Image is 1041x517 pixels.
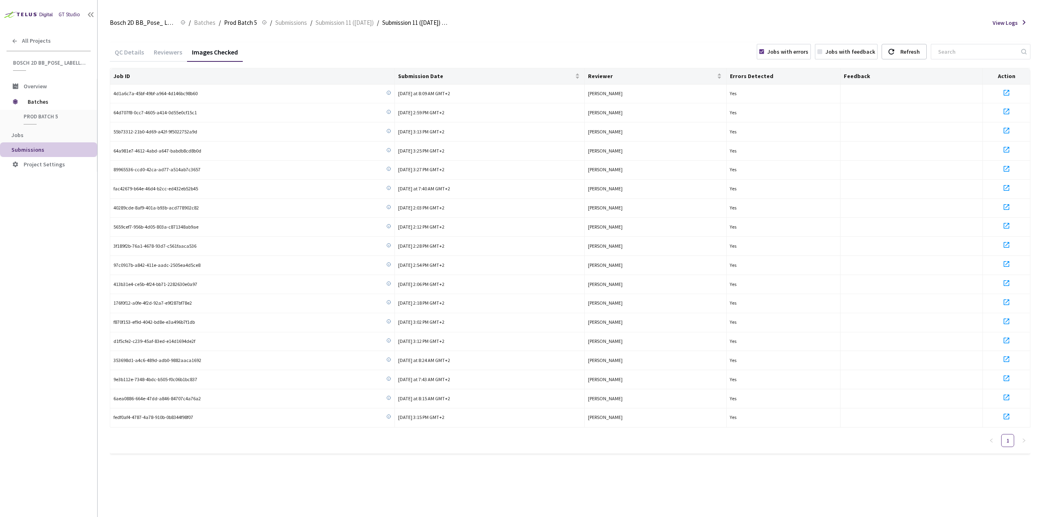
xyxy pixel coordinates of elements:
[113,147,201,155] span: 64a981e7-4612-4abd-a647-babdb8cd8b0d
[730,185,736,192] span: Yes
[113,204,199,212] span: 40289cde-8af9-401a-b93b-acd778902c82
[730,414,736,420] span: Yes
[588,243,623,249] span: [PERSON_NAME]
[588,109,623,116] span: [PERSON_NAME]
[767,48,808,56] div: Jobs with errors
[588,148,623,154] span: [PERSON_NAME]
[730,166,736,172] span: Yes
[825,48,875,56] div: Jobs with feedback
[588,90,623,96] span: [PERSON_NAME]
[113,338,195,345] span: d1f5cfe2-c239-45af-83ed-e14d1694de2f
[24,161,65,168] span: Project Settings
[588,395,623,401] span: [PERSON_NAME]
[113,223,198,231] span: 5659cef7-956b-4d05-803a-c871348ab9ae
[377,18,379,28] li: /
[727,68,841,85] th: Errors Detected
[224,18,257,28] span: Prod Batch 5
[274,18,309,27] a: Submissions
[1017,434,1030,447] li: Next Page
[588,166,623,172] span: [PERSON_NAME]
[398,243,444,249] span: [DATE] 2:28 PM GMT+2
[398,376,450,382] span: [DATE] at 7:43 AM GMT+2
[113,299,192,307] span: 176f0f12-a0fe-4f2d-92a7-e9f287bf78e2
[13,59,86,66] span: Bosch 2D BB_Pose_ Labelling (2025)
[11,146,44,153] span: Submissions
[730,300,736,306] span: Yes
[985,434,998,447] li: Previous Page
[113,281,197,288] span: 413b31e4-ce5b-4f24-bb71-2282630e0a97
[398,129,444,135] span: [DATE] 3:13 PM GMT+2
[113,395,201,403] span: 6aea0886-664e-47dd-a846-84707c4a76a2
[588,319,623,325] span: [PERSON_NAME]
[398,338,444,344] span: [DATE] 3:12 PM GMT+2
[275,18,307,28] span: Submissions
[841,68,983,85] th: Feedback
[730,262,736,268] span: Yes
[985,434,998,447] button: left
[28,94,83,110] span: Batches
[113,128,197,136] span: 55b73312-21b0-4d69-a42f-9f5022752a9d
[113,376,197,384] span: 9e3b112e-7348-4bdc-b505-f0c06b1bc837
[588,224,623,230] span: [PERSON_NAME]
[113,242,196,250] span: 3f189f2b-76a1-4678-93d7-c561faaca536
[585,68,727,85] th: Reviewer
[588,73,716,79] span: Reviewer
[730,338,736,344] span: Yes
[398,185,450,192] span: [DATE] at 7:40 AM GMT+2
[194,18,216,28] span: Batches
[588,185,623,192] span: [PERSON_NAME]
[187,48,243,62] div: Images Checked
[398,262,444,268] span: [DATE] 2:54 PM GMT+2
[110,48,149,62] div: QC Details
[730,357,736,363] span: Yes
[730,129,736,135] span: Yes
[1001,434,1014,447] li: 1
[113,318,195,326] span: f870f153-ef9d-4042-bd8e-e3a496b7f1db
[730,109,736,116] span: Yes
[270,18,272,28] li: /
[588,281,623,287] span: [PERSON_NAME]
[398,300,444,306] span: [DATE] 2:18 PM GMT+2
[588,129,623,135] span: [PERSON_NAME]
[730,395,736,401] span: Yes
[24,83,47,90] span: Overview
[110,68,395,85] th: Job ID
[588,300,623,306] span: [PERSON_NAME]
[588,338,623,344] span: [PERSON_NAME]
[398,357,450,363] span: [DATE] at 8:24 AM GMT+2
[59,11,80,19] div: GT Studio
[113,166,200,174] span: 89965536-ccd0-42ca-ad77-a514ab7c3657
[192,18,217,27] a: Batches
[22,37,51,44] span: All Projects
[398,148,444,154] span: [DATE] 3:25 PM GMT+2
[1002,434,1014,447] a: 1
[730,224,736,230] span: Yes
[398,109,444,116] span: [DATE] 2:59 PM GMT+2
[149,48,187,62] div: Reviewers
[588,357,623,363] span: [PERSON_NAME]
[113,109,197,117] span: 64d707f8-0cc7-4605-a414-0d55e0cf15c1
[588,414,623,420] span: [PERSON_NAME]
[395,68,585,85] th: Submission Date
[993,19,1018,27] span: View Logs
[900,44,920,59] div: Refresh
[398,224,444,230] span: [DATE] 2:12 PM GMT+2
[398,166,444,172] span: [DATE] 3:27 PM GMT+2
[398,90,450,96] span: [DATE] at 8:09 AM GMT+2
[730,90,736,96] span: Yes
[730,148,736,154] span: Yes
[24,113,84,120] span: Prod Batch 5
[316,18,374,28] span: Submission 11 ([DATE])
[983,68,1030,85] th: Action
[588,205,623,211] span: [PERSON_NAME]
[11,131,24,139] span: Jobs
[1017,434,1030,447] button: right
[989,438,994,443] span: left
[189,18,191,28] li: /
[730,205,736,211] span: Yes
[1021,438,1026,443] span: right
[588,262,623,268] span: [PERSON_NAME]
[113,262,200,269] span: 97c0917b-a842-411e-aadc-2505ea4d5ce8
[730,376,736,382] span: Yes
[398,73,573,79] span: Submission Date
